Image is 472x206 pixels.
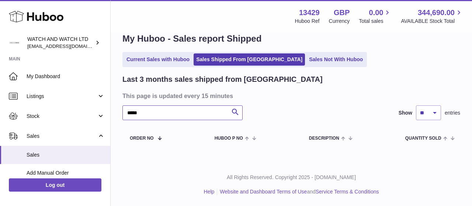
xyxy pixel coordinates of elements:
[405,136,441,141] span: Quantity Sold
[27,170,105,177] span: Add Manual Order
[27,36,94,50] div: WATCH AND WATCH LTD
[27,73,105,80] span: My Dashboard
[401,18,463,25] span: AVAILABLE Stock Total
[359,18,392,25] span: Total sales
[27,151,105,158] span: Sales
[27,113,97,120] span: Stock
[295,18,320,25] div: Huboo Ref
[204,189,215,195] a: Help
[369,8,383,18] span: 0.00
[334,8,350,18] strong: GBP
[329,18,350,25] div: Currency
[309,136,339,141] span: Description
[27,133,97,140] span: Sales
[306,53,365,66] a: Sales Not With Huboo
[445,109,460,116] span: entries
[122,74,323,84] h2: Last 3 months sales shipped from [GEOGRAPHIC_DATA]
[130,136,154,141] span: Order No
[217,188,379,195] li: and
[124,53,192,66] a: Current Sales with Huboo
[122,33,460,45] h1: My Huboo - Sales report Shipped
[401,8,463,25] a: 344,690.00 AVAILABLE Stock Total
[215,136,243,141] span: Huboo P no
[122,92,458,100] h3: This page is updated every 15 minutes
[418,8,455,18] span: 344,690.00
[399,109,412,116] label: Show
[27,93,97,100] span: Listings
[359,8,392,25] a: 0.00 Total sales
[27,43,108,49] span: [EMAIL_ADDRESS][DOMAIN_NAME]
[316,189,379,195] a: Service Terms & Conditions
[194,53,305,66] a: Sales Shipped From [GEOGRAPHIC_DATA]
[9,178,101,192] a: Log out
[9,37,20,48] img: internalAdmin-13429@internal.huboo.com
[117,174,466,181] p: All Rights Reserved. Copyright 2025 - [DOMAIN_NAME]
[220,189,307,195] a: Website and Dashboard Terms of Use
[299,8,320,18] strong: 13429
